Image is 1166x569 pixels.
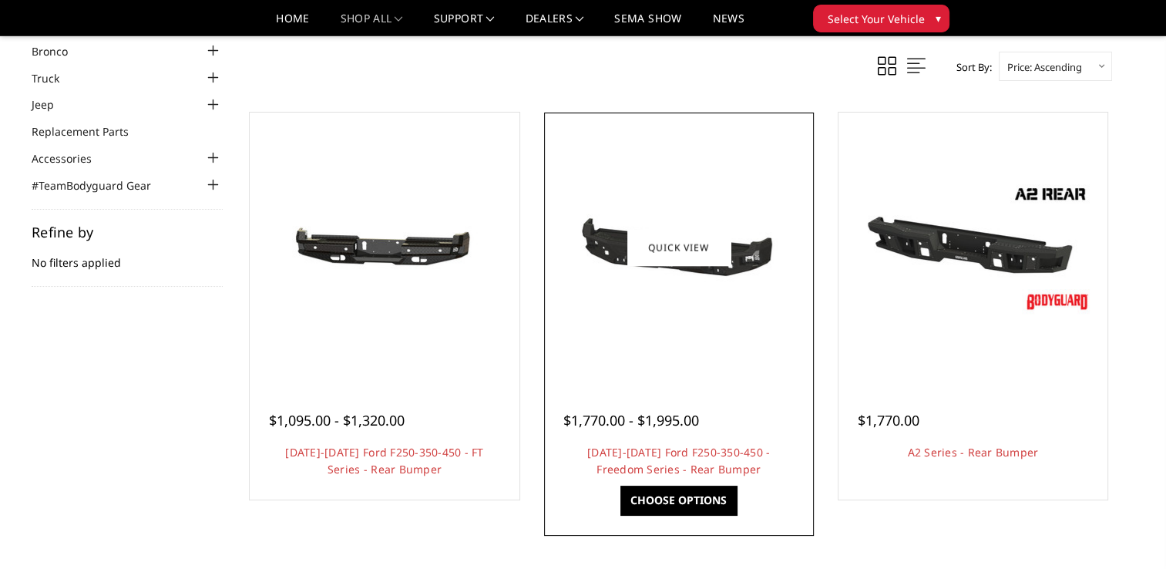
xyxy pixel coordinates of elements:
[32,43,87,59] a: Bronco
[620,486,737,515] a: Choose Options
[32,177,170,194] a: #TeamBodyguard Gear
[948,56,992,79] label: Sort By:
[32,150,111,167] a: Accessories
[627,229,731,265] a: Quick view
[32,96,73,113] a: Jeep
[1089,495,1166,569] iframe: Chat Widget
[908,445,1039,460] a: A2 Series - Rear Bumper
[587,445,770,476] a: [DATE]-[DATE] Ford F250-350-450 - Freedom Series - Rear Bumper
[341,13,403,35] a: shop all
[556,189,802,306] img: 2017-2022 Ford F250-350-450 - Freedom Series - Rear Bumper
[526,13,584,35] a: Dealers
[548,116,810,379] a: 2017-2022 Ford F250-350-450 - Freedom Series - Rear Bumper
[712,13,744,35] a: News
[285,445,483,476] a: [DATE]-[DATE] Ford F250-350-450 - FT Series - Rear Bumper
[32,225,223,239] h5: Refine by
[32,70,79,86] a: Truck
[858,411,919,429] span: $1,770.00
[269,411,405,429] span: $1,095.00 - $1,320.00
[936,10,941,26] span: ▾
[434,13,495,35] a: Support
[828,11,925,27] span: Select Your Vehicle
[254,116,516,379] a: 2017-2022 Ford F250-350-450 - FT Series - Rear Bumper 2017-2022 Ford F250-350-450 - FT Series - R...
[813,5,949,32] button: Select Your Vehicle
[842,116,1104,379] a: A2 Series - Rear Bumper A2 Series - Rear Bumper
[32,123,148,140] a: Replacement Parts
[32,225,223,287] div: No filters applied
[614,13,681,35] a: SEMA Show
[276,13,309,35] a: Home
[563,411,699,429] span: $1,770.00 - $1,995.00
